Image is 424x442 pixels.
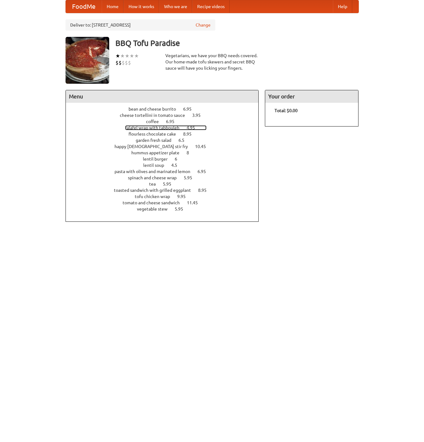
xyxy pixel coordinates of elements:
span: 11.45 [187,200,204,205]
span: vegetable stew [137,206,174,211]
a: garden fresh salad 6.5 [136,138,196,143]
span: toasted sandwich with grilled eggplant [114,188,197,193]
span: 4.5 [171,163,183,168]
span: 6.95 [183,107,198,112]
span: happy [DEMOGRAPHIC_DATA] stir fry [115,144,194,149]
a: tea 5.95 [149,181,183,186]
li: ★ [115,52,120,59]
span: bean and cheese burrito [129,107,182,112]
span: 5.95 [163,181,178,186]
a: lentil burger 6 [143,156,189,161]
li: ★ [120,52,125,59]
li: $ [125,59,128,66]
span: lentil burger [143,156,174,161]
span: coffee [146,119,165,124]
span: tea [149,181,162,186]
a: happy [DEMOGRAPHIC_DATA] stir fry 10.45 [115,144,217,149]
li: ★ [125,52,129,59]
li: $ [119,59,122,66]
a: tofu chicken wrap 9.95 [135,194,197,199]
li: ★ [129,52,134,59]
span: 5.95 [175,206,189,211]
span: tomato and cheese sandwich [123,200,186,205]
span: falafel wrap with tabbouleh [125,125,186,130]
a: falafel wrap with tabbouleh 4.95 [125,125,207,130]
a: flourless chocolate cake 8.95 [129,132,203,137]
a: toasted sandwich with grilled eggplant 8.95 [114,188,218,193]
a: lentil soup 4.5 [143,163,189,168]
li: $ [128,59,131,66]
img: angular.jpg [66,37,109,84]
span: lentil soup [143,163,170,168]
a: tomato and cheese sandwich 11.45 [123,200,209,205]
a: bean and cheese burrito 6.95 [129,107,203,112]
span: 3.95 [192,113,207,118]
span: flourless chocolate cake [129,132,182,137]
span: 4.95 [187,125,201,130]
span: 6 [175,156,183,161]
li: $ [122,59,125,66]
h4: Your order [265,90,358,103]
span: 8 [187,150,195,155]
span: 9.95 [177,194,192,199]
span: tofu chicken wrap [135,194,176,199]
div: Vegetarians, we have your BBQ needs covered. Our home-made tofu skewers and secret BBQ sauce will... [165,52,259,71]
a: hummus appetizer plate 8 [131,150,201,155]
a: vegetable stew 5.95 [137,206,195,211]
span: 6.95 [197,169,212,174]
a: coffee 6.95 [146,119,186,124]
a: Change [196,22,211,28]
div: Deliver to: [STREET_ADDRESS] [66,19,215,31]
span: 8.95 [183,132,198,137]
span: hummus appetizer plate [131,150,186,155]
span: 8.95 [198,188,213,193]
a: Recipe videos [192,0,230,13]
a: Home [102,0,124,13]
li: $ [115,59,119,66]
a: Who we are [159,0,192,13]
span: spinach and cheese wrap [128,175,183,180]
span: 10.45 [195,144,212,149]
span: garden fresh salad [136,138,178,143]
li: ★ [134,52,139,59]
a: How it works [124,0,159,13]
a: Help [333,0,352,13]
span: 6.5 [178,138,191,143]
h3: BBQ Tofu Paradise [115,37,359,49]
a: spinach and cheese wrap 5.95 [128,175,204,180]
h4: Menu [66,90,259,103]
a: FoodMe [66,0,102,13]
b: Total: $0.00 [275,108,298,113]
span: cheese tortellini in tomato sauce [120,113,191,118]
a: cheese tortellini in tomato sauce 3.95 [120,113,212,118]
a: pasta with olives and marinated lemon 6.95 [115,169,217,174]
span: pasta with olives and marinated lemon [115,169,197,174]
span: 6.95 [166,119,181,124]
span: 5.95 [184,175,198,180]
